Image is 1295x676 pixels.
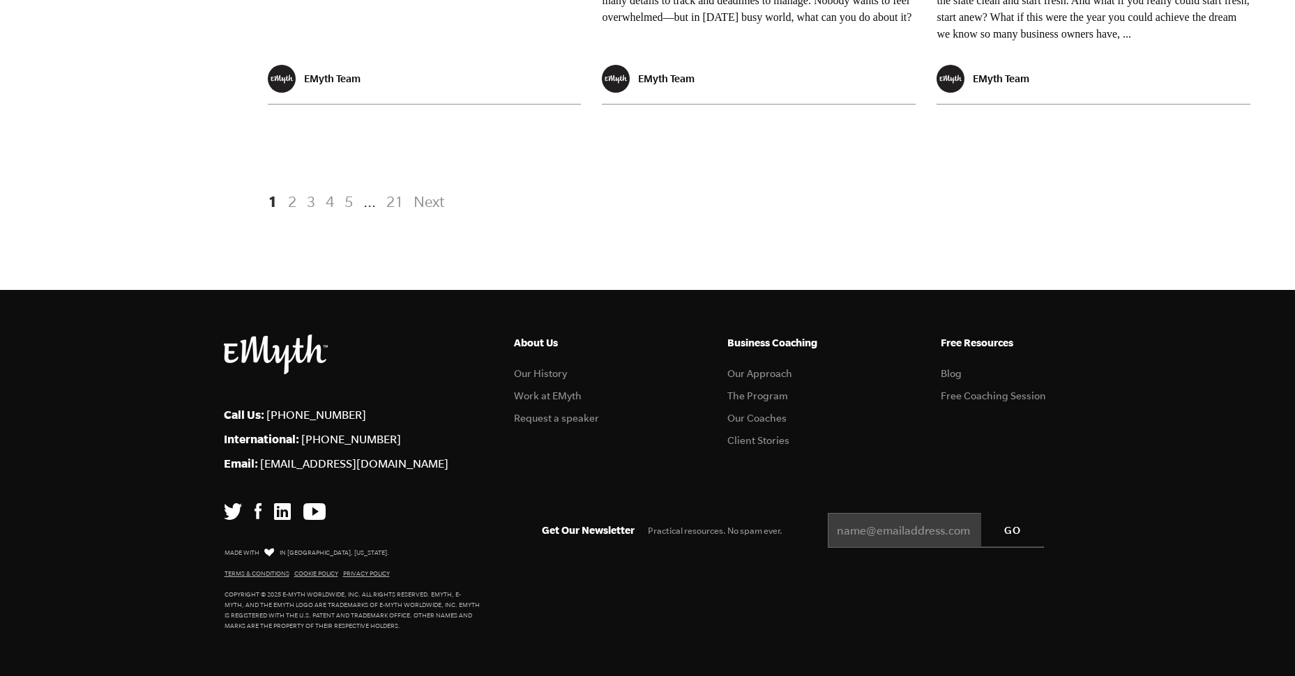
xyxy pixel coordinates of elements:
[727,413,787,424] a: Our Coaches
[602,65,630,93] img: EMyth Team - EMyth
[255,503,262,520] img: Facebook
[224,432,299,445] strong: International:
[973,72,1029,84] p: EMyth Team
[225,546,480,631] p: Made with in [GEOGRAPHIC_DATA], [US_STATE]. Copyright © 2025 E-Myth Worldwide, Inc. All rights re...
[303,503,326,520] img: YouTube
[268,65,296,93] img: EMyth Team - EMyth
[514,413,599,424] a: Request a speaker
[638,72,695,84] p: EMyth Team
[284,189,301,214] a: 2
[941,390,1046,401] a: Free Coaching Session
[514,335,645,351] h5: About Us
[303,189,319,214] a: 3
[224,456,258,470] strong: Email:
[266,408,366,421] a: [PHONE_NUMBER]
[409,189,444,214] a: Next
[304,72,361,84] p: EMyth Team
[294,570,338,577] a: Cookie Policy
[1225,609,1295,676] iframe: Chat Widget
[937,65,964,93] img: EMyth Team - EMyth
[981,513,1044,546] input: GO
[224,503,243,520] img: Twitter
[727,335,858,351] h5: Business Coaching
[727,435,789,446] a: Client Stories
[264,548,274,557] img: Love
[301,433,401,445] a: [PHONE_NUMBER]
[828,513,1044,548] input: name@emailaddress.com
[941,368,962,379] a: Blog
[343,570,390,577] a: Privacy Policy
[340,189,357,214] a: 5
[727,368,792,379] a: Our Approach
[941,335,1072,351] h5: Free Resources
[514,390,582,401] a: Work at EMyth
[648,525,782,536] span: Practical resources. No spam ever.
[260,457,448,470] a: [EMAIL_ADDRESS][DOMAIN_NAME]
[514,368,567,379] a: Our History
[274,503,291,520] img: LinkedIn
[321,189,338,214] a: 4
[224,335,328,374] img: EMyth
[727,390,788,401] a: The Program
[224,408,264,421] strong: Call Us:
[542,524,635,536] span: Get Our Newsletter
[225,570,289,577] a: Terms & Conditions
[382,189,407,214] a: 21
